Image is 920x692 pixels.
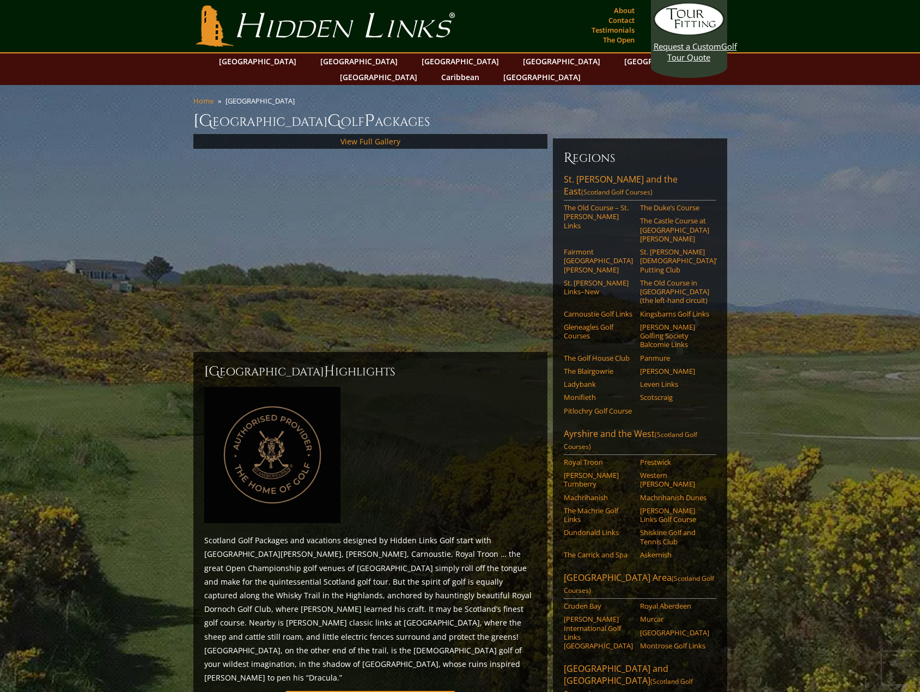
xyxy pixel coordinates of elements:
[564,506,633,524] a: The Machrie Golf Links
[340,136,400,147] a: View Full Gallery
[564,247,633,274] a: Fairmont [GEOGRAPHIC_DATA][PERSON_NAME]
[334,69,423,85] a: [GEOGRAPHIC_DATA]
[315,53,403,69] a: [GEOGRAPHIC_DATA]
[640,216,709,243] a: The Castle Course at [GEOGRAPHIC_DATA][PERSON_NAME]
[564,393,633,402] a: Monifieth
[654,3,724,63] a: Request a CustomGolf Tour Quote
[564,602,633,610] a: Cruden Bay
[416,53,504,69] a: [GEOGRAPHIC_DATA]
[640,615,709,623] a: Murcar
[564,149,716,167] h6: Regions
[600,32,637,47] a: The Open
[581,187,653,197] span: (Scotland Golf Courses)
[564,430,697,451] span: (Scotland Golf Courses)
[564,323,633,341] a: Gleneagles Golf Courses
[640,323,709,349] a: [PERSON_NAME] Golfing Society Balcomie Links
[564,367,633,375] a: The Blairgowrie
[564,458,633,466] a: Royal Troon
[640,493,709,502] a: Machrihanish Dunes
[327,110,341,132] span: G
[564,309,633,318] a: Carnoustie Golf Links
[436,69,485,85] a: Caribbean
[640,278,709,305] a: The Old Course in [GEOGRAPHIC_DATA] (the left-hand circuit)
[640,506,709,524] a: [PERSON_NAME] Links Golf Course
[324,363,335,380] span: H
[193,110,727,132] h1: [GEOGRAPHIC_DATA] olf ackages
[564,278,633,296] a: St. [PERSON_NAME] Links–New
[606,13,637,28] a: Contact
[564,428,716,455] a: Ayrshire and the West(Scotland Golf Courses)
[564,572,716,599] a: [GEOGRAPHIC_DATA] Area(Scotland Golf Courses)
[226,96,299,106] li: [GEOGRAPHIC_DATA]
[611,3,637,18] a: About
[640,203,709,212] a: The Duke’s Course
[564,406,633,415] a: Pitlochry Golf Course
[640,641,709,650] a: Montrose Golf Links
[564,615,633,650] a: [PERSON_NAME] International Golf Links [GEOGRAPHIC_DATA]
[640,309,709,318] a: Kingsbarns Golf Links
[214,53,302,69] a: [GEOGRAPHIC_DATA]
[564,574,714,595] span: (Scotland Golf Courses)
[564,173,716,201] a: St. [PERSON_NAME] and the East(Scotland Golf Courses)
[640,367,709,375] a: [PERSON_NAME]
[640,458,709,466] a: Prestwick
[564,471,633,489] a: [PERSON_NAME] Turnberry
[204,533,537,684] p: Scotland Golf Packages and vacations designed by Hidden Links Golf start with [GEOGRAPHIC_DATA][P...
[619,53,707,69] a: [GEOGRAPHIC_DATA]
[640,393,709,402] a: Scotscraig
[654,41,721,52] span: Request a Custom
[640,628,709,637] a: [GEOGRAPHIC_DATA]
[589,22,637,38] a: Testimonials
[640,550,709,559] a: Askernish
[564,354,633,362] a: The Golf House Club
[640,247,709,274] a: St. [PERSON_NAME] [DEMOGRAPHIC_DATA]’ Putting Club
[498,69,586,85] a: [GEOGRAPHIC_DATA]
[640,602,709,610] a: Royal Aberdeen
[564,550,633,559] a: The Carrick and Spa
[640,471,709,489] a: Western [PERSON_NAME]
[517,53,606,69] a: [GEOGRAPHIC_DATA]
[564,380,633,389] a: Ladybank
[193,96,214,106] a: Home
[364,110,375,132] span: P
[640,354,709,362] a: Panmure
[564,493,633,502] a: Machrihanish
[640,528,709,546] a: Shiskine Golf and Tennis Club
[204,363,537,380] h2: [GEOGRAPHIC_DATA] ighlights
[564,203,633,230] a: The Old Course – St. [PERSON_NAME] Links
[640,380,709,389] a: Leven Links
[564,528,633,537] a: Dundonald Links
